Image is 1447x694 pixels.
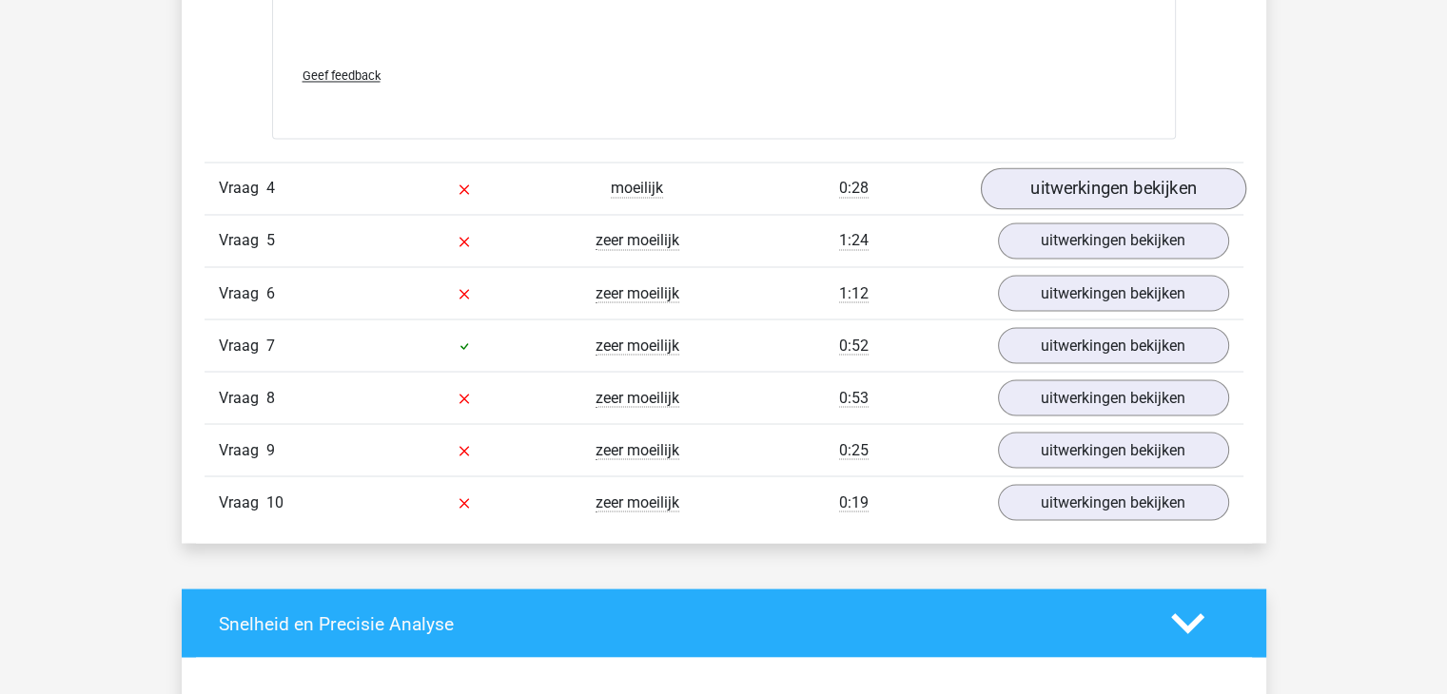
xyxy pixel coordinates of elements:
[998,275,1229,311] a: uitwerkingen bekijken
[266,388,275,406] span: 8
[839,440,869,459] span: 0:25
[219,386,266,409] span: Vraag
[219,491,266,513] span: Vraag
[998,379,1229,415] a: uitwerkingen bekijken
[839,388,869,407] span: 0:53
[266,231,275,249] span: 5
[303,68,381,83] span: Geef feedback
[998,484,1229,520] a: uitwerkingen bekijken
[596,231,679,250] span: zeer moeilijk
[219,334,266,357] span: Vraag
[596,336,679,355] span: zeer moeilijk
[998,222,1229,259] a: uitwerkingen bekijken
[219,281,266,304] span: Vraag
[219,177,266,200] span: Vraag
[839,283,869,302] span: 1:12
[266,336,275,354] span: 7
[998,432,1229,468] a: uitwerkingen bekijken
[980,168,1245,210] a: uitwerkingen bekijken
[839,231,869,250] span: 1:24
[998,327,1229,363] a: uitwerkingen bekijken
[596,388,679,407] span: zeer moeilijk
[266,283,275,301] span: 6
[839,336,869,355] span: 0:52
[611,179,663,198] span: moeilijk
[596,440,679,459] span: zeer moeilijk
[219,229,266,252] span: Vraag
[219,438,266,461] span: Vraag
[596,283,679,302] span: zeer moeilijk
[266,440,275,458] span: 9
[266,179,275,197] span: 4
[839,179,869,198] span: 0:28
[596,492,679,511] span: zeer moeilijk
[839,492,869,511] span: 0:19
[266,492,284,511] span: 10
[219,612,1143,634] h4: Snelheid en Precisie Analyse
